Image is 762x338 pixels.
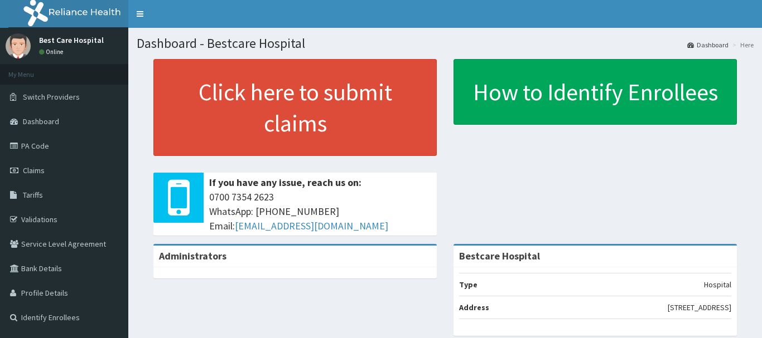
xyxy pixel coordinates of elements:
span: Dashboard [23,116,59,126]
img: User Image [6,33,31,58]
b: Administrators [159,249,226,262]
span: Switch Providers [23,92,80,102]
span: 0700 7354 2623 WhatsApp: [PHONE_NUMBER] Email: [209,190,431,233]
a: How to Identify Enrollees [454,59,737,125]
a: Online [39,48,66,56]
a: Click here to submit claims [153,59,437,156]
a: Dashboard [687,40,729,50]
b: If you have any issue, reach us on: [209,176,361,189]
span: Tariffs [23,190,43,200]
a: [EMAIL_ADDRESS][DOMAIN_NAME] [235,219,388,232]
p: [STREET_ADDRESS] [668,302,731,313]
b: Address [459,302,489,312]
strong: Bestcare Hospital [459,249,540,262]
h1: Dashboard - Bestcare Hospital [137,36,754,51]
b: Type [459,280,478,290]
span: Claims [23,165,45,175]
li: Here [730,40,754,50]
p: Hospital [704,279,731,290]
p: Best Care Hospital [39,36,104,44]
